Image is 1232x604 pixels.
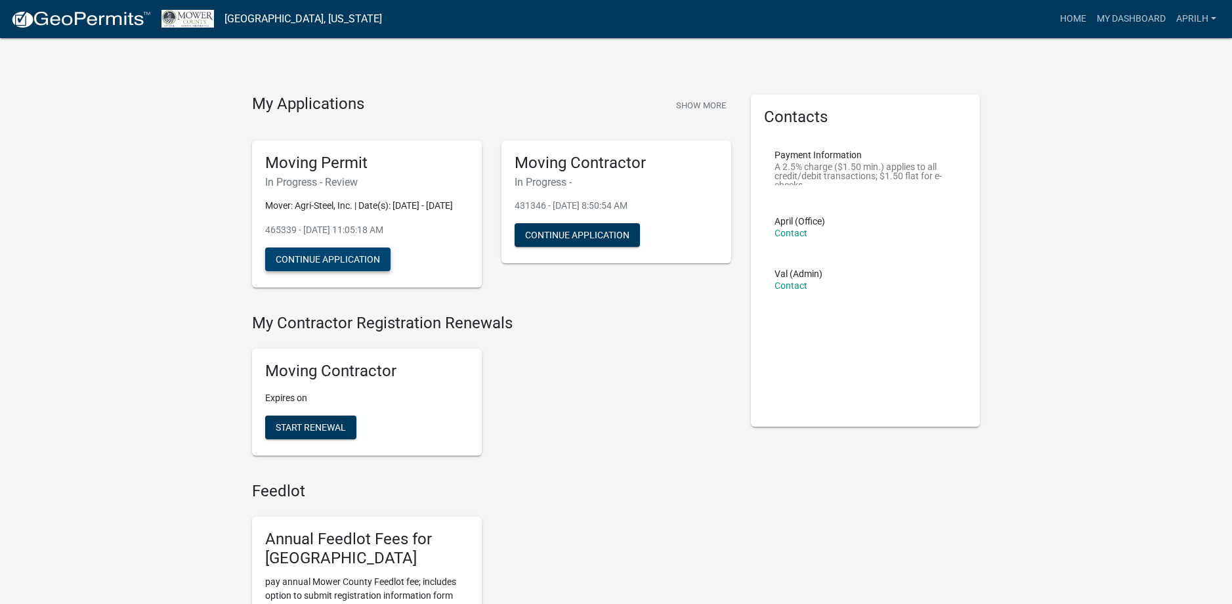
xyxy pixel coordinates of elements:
h4: Feedlot [252,482,731,501]
h6: In Progress - [515,176,718,188]
span: Start Renewal [276,422,346,433]
p: Val (Admin) [775,269,822,278]
p: Payment Information [775,150,957,160]
p: 431346 - [DATE] 8:50:54 AM [515,199,718,213]
h4: My Contractor Registration Renewals [252,314,731,333]
h6: In Progress - Review [265,176,469,188]
button: Continue Application [265,248,391,271]
h5: Moving Contractor [265,362,469,381]
p: Expires on [265,391,469,405]
h5: Annual Feedlot Fees for [GEOGRAPHIC_DATA] [265,530,469,568]
h5: Moving Permit [265,154,469,173]
button: Show More [671,95,731,116]
p: April (Office) [775,217,825,226]
a: Home [1055,7,1092,32]
p: A 2.5% charge ($1.50 min.) applies to all credit/debit transactions; $1.50 flat for e-checks [775,162,957,185]
p: Mover: Agri-Steel, Inc. | Date(s): [DATE] - [DATE] [265,199,469,213]
button: Start Renewal [265,416,356,439]
h5: Contacts [764,108,967,127]
button: Continue Application [515,223,640,247]
a: Contact [775,228,807,238]
a: Aprilh [1171,7,1221,32]
wm-registration-list-section: My Contractor Registration Renewals [252,314,731,466]
img: Mower County, Minnesota [161,10,214,28]
a: My Dashboard [1092,7,1171,32]
a: Contact [775,280,807,291]
p: pay annual Mower County Feedlot fee; includes option to submit registration information form [265,575,469,603]
p: 465339 - [DATE] 11:05:18 AM [265,223,469,237]
a: [GEOGRAPHIC_DATA], [US_STATE] [224,8,382,30]
h5: Moving Contractor [515,154,718,173]
h4: My Applications [252,95,364,114]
